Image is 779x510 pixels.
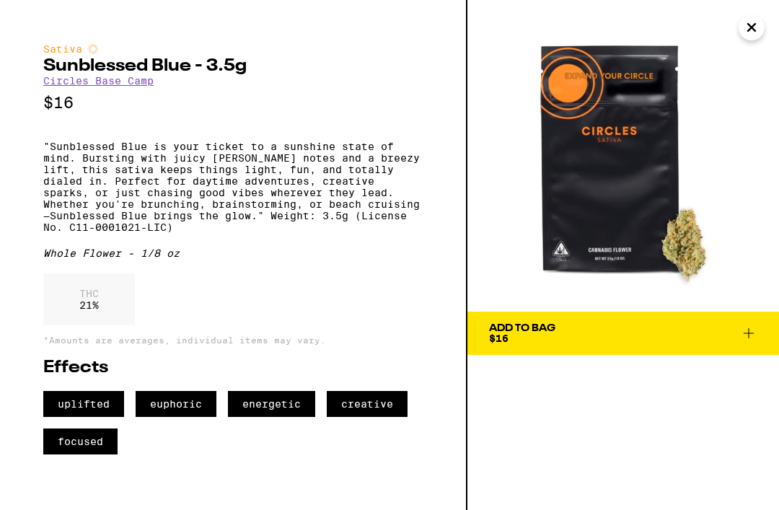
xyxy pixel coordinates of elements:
[489,323,555,333] div: Add To Bag
[43,75,154,87] a: Circles Base Camp
[87,43,99,55] img: sativaColor.svg
[43,335,423,345] p: *Amounts are averages, individual items may vary.
[43,58,423,75] h2: Sunblessed Blue - 3.5g
[327,391,408,417] span: creative
[489,333,509,344] span: $16
[739,14,765,40] button: Close
[43,273,135,325] div: 21 %
[228,391,315,417] span: energetic
[43,391,124,417] span: uplifted
[79,288,99,299] p: THC
[136,391,216,417] span: euphoric
[43,428,118,454] span: focused
[43,94,423,112] p: $16
[43,43,423,55] div: Sativa
[43,359,423,377] h2: Effects
[43,247,423,259] div: Whole Flower - 1/8 oz
[467,312,779,355] button: Add To Bag$16
[43,141,423,233] p: "Sunblessed Blue is your ticket to a sunshine state of mind. Bursting with juicy [PERSON_NAME] no...
[9,10,104,22] span: Hi. Need any help?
